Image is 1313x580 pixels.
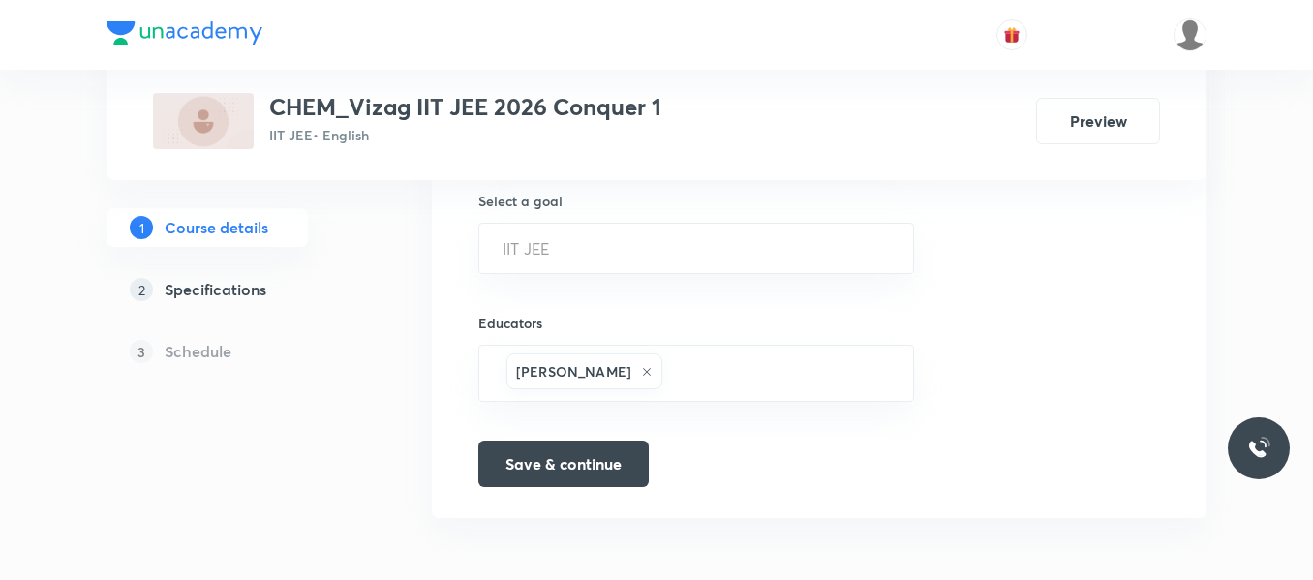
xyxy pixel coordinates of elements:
[165,216,268,239] h5: Course details
[1036,98,1160,144] button: Preview
[107,270,370,309] a: 2Specifications
[165,340,231,363] h5: Schedule
[153,93,254,149] img: 92A754F2-6283-4A27-97B9-94B7DA38F58D_plus.png
[1003,26,1021,44] img: avatar
[269,93,661,121] h3: CHEM_Vizag IIT JEE 2026 Conquer 1
[269,125,661,145] p: IIT JEE • English
[107,21,262,45] img: Company Logo
[996,19,1027,50] button: avatar
[130,340,153,363] p: 3
[516,361,631,382] h6: [PERSON_NAME]
[107,21,262,49] a: Company Logo
[478,441,649,487] button: Save & continue
[1247,437,1270,460] img: ttu
[478,313,914,333] h6: Educators
[478,191,914,211] h6: Select a goal
[503,239,890,258] input: Select a goal
[165,278,266,301] h5: Specifications
[902,372,906,376] button: Open
[130,216,153,239] p: 1
[1174,18,1206,51] img: LALAM MADHAVI
[130,278,153,301] p: 2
